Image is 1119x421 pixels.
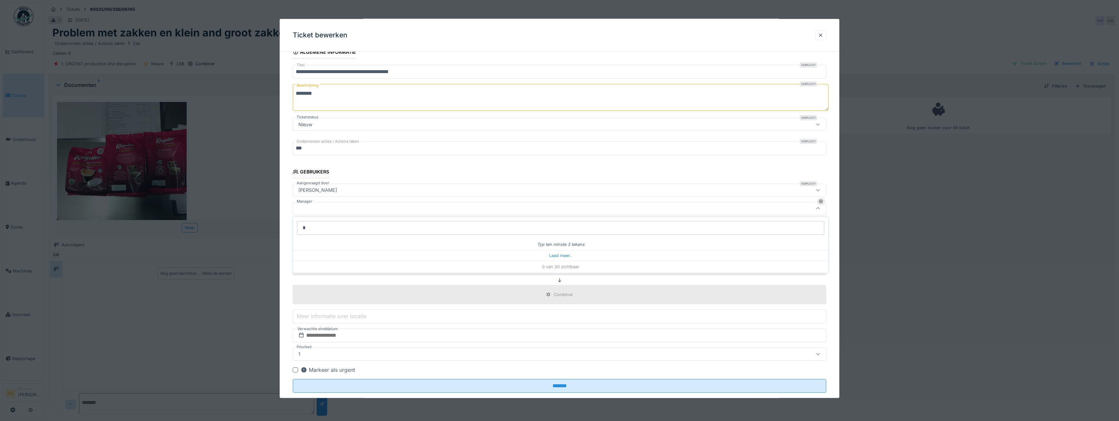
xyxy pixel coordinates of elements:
[296,186,340,193] div: [PERSON_NAME]
[293,239,828,250] div: Typ ten minste 3 tekens
[800,115,817,120] div: Verplicht
[295,139,361,144] label: Ondernomen acties / Actions taken
[293,167,329,178] div: Gebruikers
[293,31,347,39] h3: Ticket bewerken
[800,181,817,186] div: Verplicht
[296,121,315,128] div: Nieuw
[295,312,368,320] label: Meer informatie over locatie
[293,250,828,261] div: Laad meer..
[296,351,303,358] div: 1
[297,325,339,332] label: Verwachte einddatum
[800,139,817,144] div: Verplicht
[295,344,313,350] label: Prioriteit
[800,81,817,87] div: Verplicht
[295,114,320,120] label: Ticketstatus
[293,47,356,58] div: Algemene informatie
[293,261,828,272] div: 0 van 30 zichtbaar
[800,62,817,68] div: Verplicht
[554,291,573,298] div: Combiner
[295,180,330,186] label: Aangevraagd door
[295,62,306,68] label: Titel
[301,366,355,374] div: Markeer als urgent
[295,81,320,90] label: Beschrijving
[295,198,313,204] label: Manager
